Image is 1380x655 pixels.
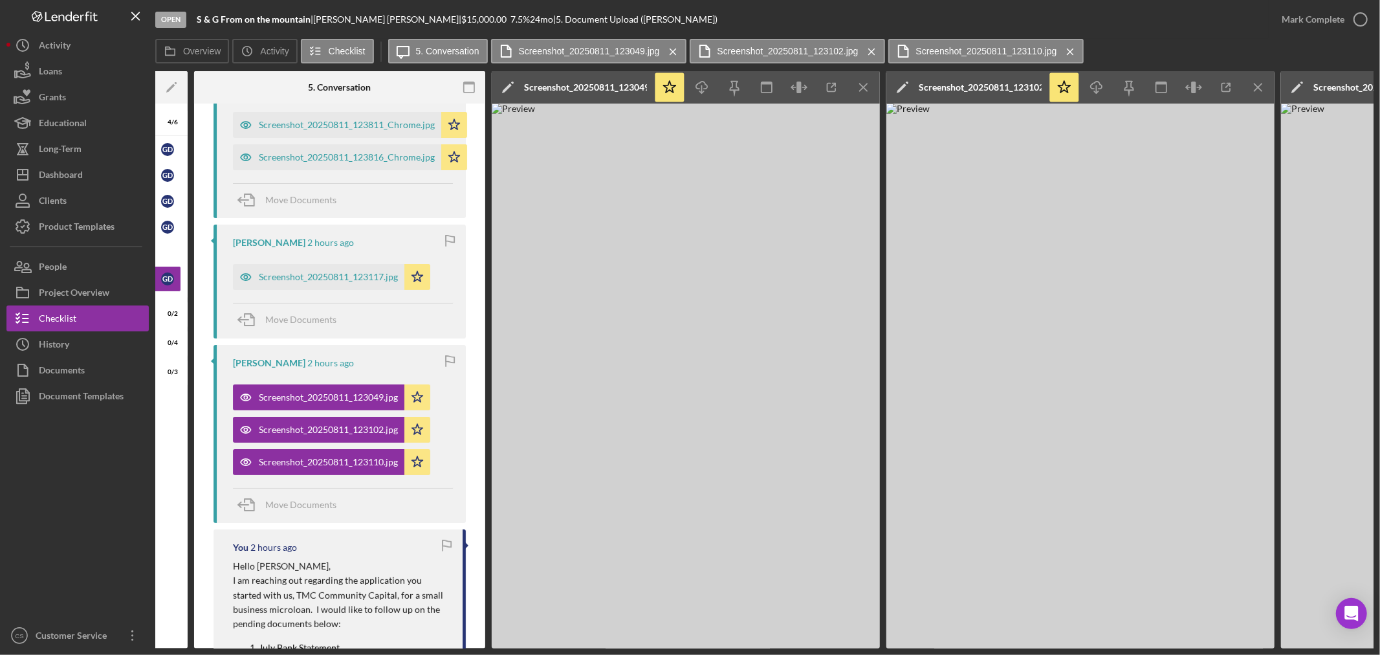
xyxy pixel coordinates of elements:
span: Move Documents [265,499,336,510]
div: [PERSON_NAME] [PERSON_NAME] | [313,14,461,25]
div: Screenshot_20250811_123117.jpg [259,272,398,282]
div: Open Intercom Messenger [1336,598,1367,629]
div: [PERSON_NAME] [233,238,305,248]
div: Screenshot_20250811_123816_Chrome.jpg [259,152,435,162]
div: | 5. Document Upload ([PERSON_NAME]) [553,14,717,25]
button: Mark Complete [1269,6,1374,32]
div: G D [161,195,174,208]
div: People [39,254,67,283]
button: People [6,254,149,280]
div: | [197,14,313,25]
button: Move Documents [233,184,349,216]
button: Dashboard [6,162,149,188]
button: Clients [6,188,149,214]
label: 5. Conversation [416,46,479,56]
button: Move Documents [233,304,349,336]
button: Screenshot_20250811_123102.jpg [233,417,430,443]
div: G D [161,272,174,285]
p: I am reaching out regarding the application you started with us, TMC Community Capital, for a sma... [233,573,450,632]
img: Preview [492,104,880,649]
mark: July Bank Statement [259,642,340,653]
label: Activity [260,46,289,56]
div: G D [161,221,174,234]
div: 0 / 4 [155,339,178,347]
button: Screenshot_20250811_123049.jpg [233,384,430,410]
button: Screenshot_20250811_123117.jpg [233,264,430,290]
label: Screenshot_20250811_123110.jpg [916,46,1057,56]
div: 0 / 2 [155,310,178,318]
div: Screenshot_20250811_123049.jpg [524,82,647,93]
button: Activity [232,39,297,63]
button: Move Documents [233,489,349,521]
div: Screenshot_20250811_123102.jpg [919,82,1042,93]
div: Customer Service [32,623,116,652]
div: You [233,542,248,553]
label: Overview [183,46,221,56]
div: 5. Conversation [309,82,371,93]
a: Loans [6,58,149,84]
div: Screenshot_20250811_123102.jpg [259,425,398,435]
div: Screenshot_20250811_123110.jpg [259,457,398,467]
span: Move Documents [265,194,336,205]
div: G D [161,143,174,156]
div: Documents [39,357,85,386]
button: History [6,331,149,357]
button: Educational [6,110,149,136]
div: 24 mo [530,14,553,25]
div: Activity [39,32,71,61]
button: Screenshot_20250811_123110.jpg [888,39,1084,63]
div: [PERSON_NAME] [233,358,305,368]
div: History [39,331,69,361]
button: Overview [155,39,229,63]
div: Open [155,12,186,28]
time: 2025-08-11 19:31 [307,358,354,368]
button: CSCustomer Service [6,623,149,649]
button: Document Templates [6,383,149,409]
button: Screenshot_20250811_123811_Chrome.jpg [233,112,467,138]
div: Screenshot_20250811_123811_Chrome.jpg [259,120,435,130]
button: Screenshot_20250811_123049.jpg [491,39,686,63]
div: $15,000.00 [461,14,510,25]
span: Move Documents [265,314,336,325]
button: Screenshot_20250811_123110.jpg [233,449,430,475]
button: 5. Conversation [388,39,488,63]
button: Grants [6,84,149,110]
div: Screenshot_20250811_123049.jpg [259,392,398,403]
label: Screenshot_20250811_123049.jpg [519,46,660,56]
div: 0 / 3 [155,368,178,376]
div: Clients [39,188,67,217]
time: 2025-08-11 19:32 [307,238,354,248]
button: Product Templates [6,214,149,239]
div: Checklist [39,305,76,335]
button: Documents [6,357,149,383]
div: 7.5 % [510,14,530,25]
div: Project Overview [39,280,109,309]
b: S & G From on the mountain [197,14,311,25]
div: Educational [39,110,87,139]
div: G D [161,169,174,182]
button: Activity [6,32,149,58]
div: Loans [39,58,62,87]
text: CS [15,632,23,639]
div: Dashboard [39,162,83,191]
button: Project Overview [6,280,149,305]
div: Mark Complete [1282,6,1344,32]
div: Document Templates [39,383,124,412]
button: Long-Term [6,136,149,162]
time: 2025-08-11 19:21 [250,542,297,553]
div: Grants [39,84,66,113]
div: Product Templates [39,214,115,243]
button: Checklist [301,39,374,63]
button: Screenshot_20250811_123102.jpg [690,39,885,63]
